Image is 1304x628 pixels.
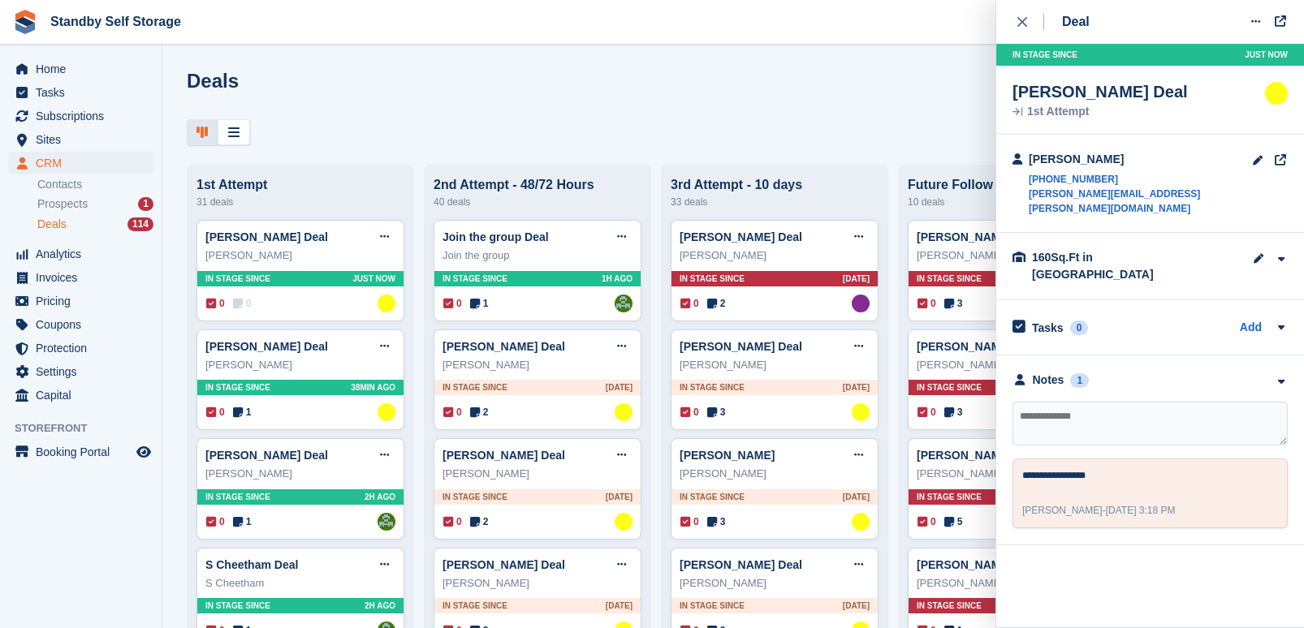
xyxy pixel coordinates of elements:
img: Glenn Fisher [378,403,395,421]
a: menu [8,81,153,104]
a: menu [8,58,153,80]
a: menu [8,266,153,289]
div: 114 [127,217,153,231]
span: 1 [233,405,252,419]
span: In stage since [443,381,507,394]
a: [PHONE_NUMBER] [1029,172,1252,187]
span: Sites [36,128,133,151]
div: 1st Attempt [196,178,404,192]
a: [PERSON_NAME] Deal [917,558,1039,571]
a: [PERSON_NAME] Deal [680,558,802,571]
div: Notes [1033,372,1064,389]
span: Pricing [36,290,133,312]
span: Booking Portal [36,441,133,463]
div: [PERSON_NAME] [205,357,395,373]
a: Add [1240,319,1262,338]
span: 0 [680,405,699,419]
a: menu [8,313,153,336]
div: 3rd Attempt - 10 days [671,178,879,192]
a: [PERSON_NAME] Deal [443,340,565,353]
div: [PERSON_NAME] [443,466,633,482]
span: 1 [470,296,489,311]
div: 1 [1070,373,1089,388]
span: In stage since [680,273,745,285]
span: Protection [36,337,133,359]
span: 0 [680,296,699,311]
div: [PERSON_NAME] [680,466,870,482]
div: [PERSON_NAME] [917,466,1107,482]
a: Deals 114 [37,216,153,233]
span: In stage since [917,600,982,612]
div: 0 [1070,320,1089,335]
span: In stage since [680,381,745,394]
a: Glenn Fisher [1265,82,1288,105]
a: Prospects 1 [37,196,153,213]
img: Sue Ford [852,295,870,312]
span: 38MIN AGO [351,381,395,394]
a: menu [8,128,153,151]
img: Glenn Fisher [852,403,870,421]
div: [PERSON_NAME] [680,247,870,264]
span: 2H AGO [365,491,395,503]
a: Preview store [134,442,153,462]
span: Just now [1245,49,1288,61]
span: 5 [944,514,963,529]
span: 0 [206,296,225,311]
img: Steve Hambridge [615,295,633,312]
span: In stage since [205,273,270,285]
span: [DATE] [843,273,870,285]
span: Capital [36,384,133,406]
a: Contacts [37,177,153,192]
a: [PERSON_NAME] Deal [680,340,802,353]
span: Just now [352,273,395,285]
span: 1H AGO [602,273,633,285]
div: [PERSON_NAME] [1029,151,1252,168]
span: In stage since [680,600,745,612]
div: 1st Attempt [1013,106,1188,118]
a: [PERSON_NAME] Deal [443,558,565,571]
span: 0 [918,296,936,311]
div: [PERSON_NAME] [443,357,633,373]
span: 0 [443,514,462,529]
span: In stage since [443,600,507,612]
div: 160Sq.Ft in [GEOGRAPHIC_DATA] [1032,249,1194,283]
span: 0 [918,514,936,529]
div: 2nd Attempt - 48/72 Hours [434,178,641,192]
span: In stage since [1013,49,1077,61]
div: 40 deals [434,192,641,212]
h2: Tasks [1032,320,1064,335]
span: [PERSON_NAME] [1022,505,1103,516]
a: [PERSON_NAME] Deal [205,449,328,462]
span: 0 [443,296,462,311]
a: S Cheetham Deal [205,558,298,571]
span: CRM [36,152,133,174]
img: Glenn Fisher [615,513,633,531]
a: menu [8,152,153,174]
div: S Cheetham [205,575,395,591]
img: Glenn Fisher [852,513,870,531]
a: menu [8,243,153,265]
div: 33 deals [671,192,879,212]
span: 3 [707,514,726,529]
a: [PERSON_NAME] [680,449,775,462]
a: [PERSON_NAME][EMAIL_ADDRESS][PERSON_NAME][DOMAIN_NAME] [1029,187,1252,216]
img: Steve Hambridge [378,513,395,531]
a: [PERSON_NAME] Deal [917,340,1039,353]
span: In stage since [443,491,507,503]
a: menu [8,360,153,383]
span: 2 [470,514,489,529]
div: 31 deals [196,192,404,212]
span: 0 [918,405,936,419]
span: 0 [233,296,252,311]
a: menu [8,105,153,127]
span: [DATE] [843,381,870,394]
h1: Deals [187,70,239,92]
span: Storefront [15,420,162,437]
span: In stage since [917,273,982,285]
div: [PERSON_NAME] [205,466,395,482]
div: [PERSON_NAME] [443,575,633,591]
